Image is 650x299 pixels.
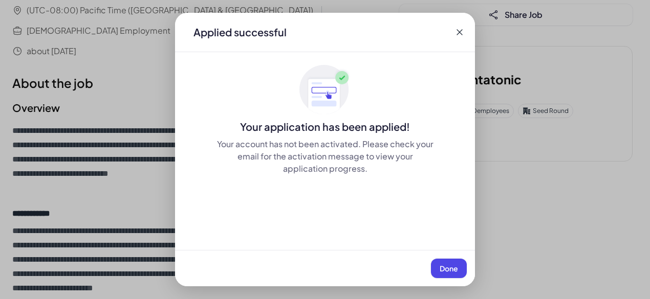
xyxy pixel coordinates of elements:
[193,25,287,39] div: Applied successful
[216,138,434,175] div: Your account has not been activated. Please check your email for the activation message to view y...
[299,64,351,116] img: ApplyedMaskGroup3.svg
[440,264,458,273] span: Done
[175,120,475,134] div: Your application has been applied!
[431,259,467,278] button: Done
